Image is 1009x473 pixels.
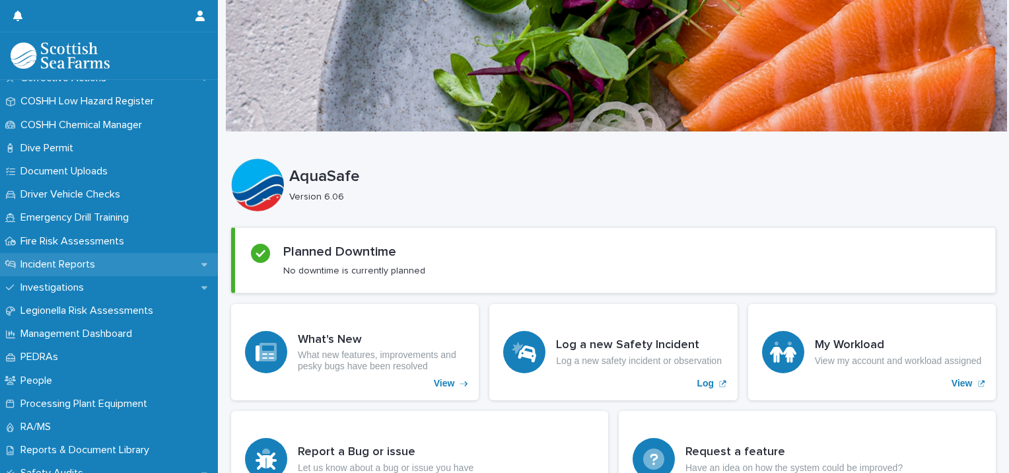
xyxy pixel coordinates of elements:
p: Legionella Risk Assessments [15,305,164,317]
p: COSHH Chemical Manager [15,119,153,131]
p: Processing Plant Equipment [15,398,158,410]
p: View my account and workload assigned [815,355,982,367]
p: Reports & Document Library [15,444,160,456]
p: Emergency Drill Training [15,211,139,224]
a: View [231,304,479,400]
p: AquaSafe [289,167,991,186]
p: Incident Reports [15,258,106,271]
a: Log [489,304,737,400]
p: What new features, improvements and pesky bugs have been resolved [298,349,465,372]
p: Driver Vehicle Checks [15,188,131,201]
p: View [434,378,455,389]
p: Version 6.06 [289,192,985,203]
p: PEDRAs [15,351,69,363]
h3: What's New [298,333,465,347]
p: View [952,378,973,389]
a: View [748,304,996,400]
p: Management Dashboard [15,328,143,340]
img: bPIBxiqnSb2ggTQWdOVV [11,42,110,69]
h3: Request a feature [685,445,903,460]
h3: Report a Bug or issue [298,445,473,460]
p: RA/MS [15,421,61,433]
p: Document Uploads [15,165,118,178]
p: Log [697,378,714,389]
p: Dive Permit [15,142,84,155]
p: COSHH Low Hazard Register [15,95,164,108]
p: Log a new safety incident or observation [556,355,722,367]
p: No downtime is currently planned [283,265,425,277]
h3: My Workload [815,338,982,353]
p: Fire Risk Assessments [15,235,135,248]
p: People [15,375,63,387]
h3: Log a new Safety Incident [556,338,722,353]
p: Investigations [15,281,94,294]
h2: Planned Downtime [283,244,396,260]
